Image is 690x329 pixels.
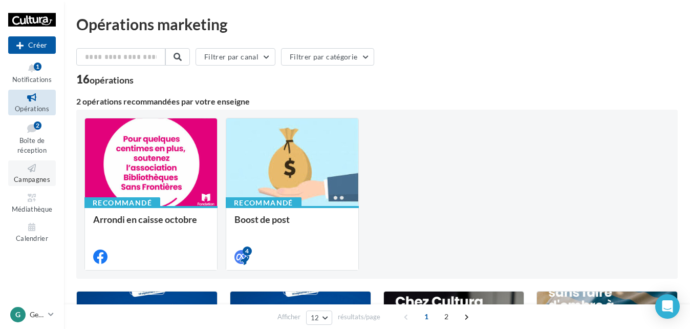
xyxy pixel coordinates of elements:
span: Afficher [277,312,300,322]
div: 1 [34,63,41,71]
p: Geispolsheim [30,310,44,320]
span: Opérations [15,105,49,113]
div: Nouvelle campagne [8,36,56,54]
button: Filtrer par catégorie [281,48,374,66]
span: 2 [438,309,455,325]
div: 4 [243,246,252,256]
div: Recommandé [226,197,301,209]
div: Opérations marketing [76,16,678,32]
div: Recommandé [84,197,160,209]
div: 2 [34,121,41,130]
a: Opérations [8,90,56,115]
a: Médiathèque [8,190,56,215]
a: Calendrier [8,219,56,244]
span: Médiathèque [12,205,53,213]
div: Boost de post [234,214,350,235]
span: 1 [418,309,435,325]
span: Notifications [12,75,52,84]
button: Notifications 1 [8,60,56,86]
button: 12 [306,311,332,325]
a: Boîte de réception2 [8,119,56,157]
div: 2 opérations recommandées par votre enseigne [76,97,678,106]
div: Arrondi en caisse octobre [93,214,209,235]
button: Filtrer par canal [196,48,275,66]
div: Open Intercom Messenger [655,294,680,319]
button: Créer [8,36,56,54]
a: Campagnes [8,160,56,186]
span: Campagnes [14,175,50,183]
span: G [15,310,20,320]
span: Calendrier [16,234,48,242]
div: opérations [90,75,134,85]
span: Boîte de réception [17,136,47,154]
a: G Geispolsheim [8,305,56,324]
span: résultats/page [338,312,380,322]
span: 12 [311,314,319,322]
div: 16 [76,74,134,85]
